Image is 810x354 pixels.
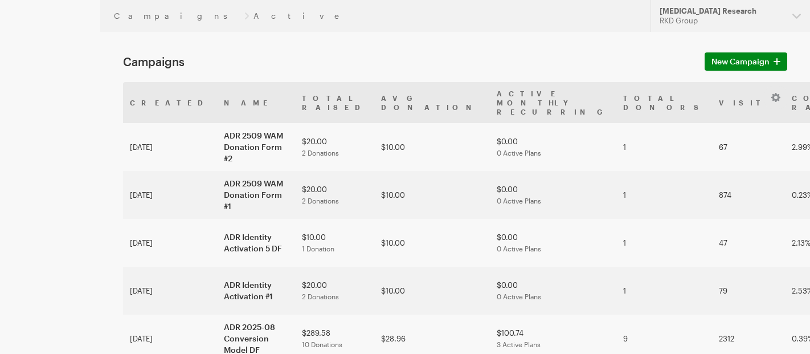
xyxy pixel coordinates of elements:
[123,55,691,68] h1: Campaigns
[490,171,616,219] td: $0.00
[616,171,712,219] td: 1
[295,82,374,123] th: Total Raised
[374,171,490,219] td: $10.00
[302,292,339,300] span: 2 Donations
[616,123,712,171] td: 1
[490,267,616,315] td: $0.00
[490,123,616,171] td: $0.00
[217,123,295,171] td: ADR 2509 WAM Donation Form #2
[374,82,490,123] th: Avg Donation
[374,267,490,315] td: $10.00
[374,219,490,267] td: $10.00
[497,340,541,348] span: 3 Active Plans
[705,52,787,71] a: New Campaign
[497,197,541,205] span: 0 Active Plans
[712,171,785,219] td: 874
[123,123,217,171] td: [DATE]
[302,340,342,348] span: 10 Donations
[114,11,240,21] a: Campaigns
[217,171,295,219] td: ADR 2509 WAM Donation Form #1
[497,245,541,253] span: 0 Active Plans
[490,219,616,267] td: $0.00
[217,219,295,267] td: ADR Identity Activation 5 DF
[490,82,616,123] th: Active Monthly Recurring
[660,16,783,26] div: RKD Group
[712,82,785,123] th: Visits
[712,267,785,315] td: 79
[123,219,217,267] td: [DATE]
[123,267,217,315] td: [DATE]
[295,219,374,267] td: $10.00
[374,123,490,171] td: $10.00
[123,171,217,219] td: [DATE]
[660,6,783,16] div: [MEDICAL_DATA] Research
[616,82,712,123] th: Total Donors
[497,292,541,300] span: 0 Active Plans
[616,219,712,267] td: 1
[712,219,785,267] td: 47
[616,267,712,315] td: 1
[217,267,295,315] td: ADR Identity Activation #1
[217,82,295,123] th: Name
[302,149,339,157] span: 2 Donations
[295,267,374,315] td: $20.00
[123,82,217,123] th: Created
[711,55,770,68] span: New Campaign
[712,123,785,171] td: 67
[497,149,541,157] span: 0 Active Plans
[295,123,374,171] td: $20.00
[302,245,334,253] span: 1 Donation
[295,171,374,219] td: $20.00
[302,197,339,205] span: 2 Donations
